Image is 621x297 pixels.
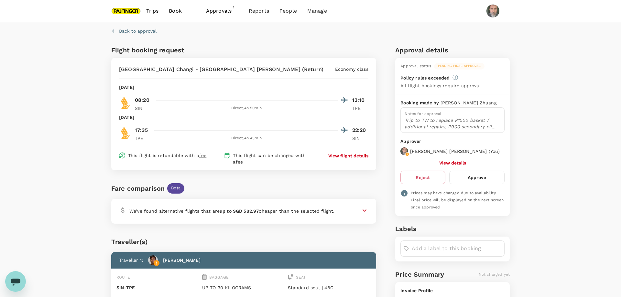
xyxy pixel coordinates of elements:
[135,126,148,134] p: 17:35
[411,191,504,209] span: Prices may have changed due to availability. Final price will be displayed on the next screen onc...
[400,171,445,184] button: Reject
[202,284,285,291] p: UP TO 30 KILOGRAMS
[202,274,207,280] img: baggage-icon
[167,185,184,191] span: Beta
[233,152,316,165] p: This flight can be changed with a
[328,153,368,159] button: View flight details
[441,100,496,106] p: [PERSON_NAME] Zhuang
[335,66,368,72] p: Economy class
[288,274,293,280] img: seat-icon
[111,183,165,194] div: Fare comparison
[400,147,408,155] img: avatar-664c628ac671f.jpeg
[231,4,237,10] span: 1
[352,96,368,104] p: 13:10
[400,63,431,69] div: Approval status
[352,135,368,142] p: SIN
[307,7,327,15] span: Manage
[296,275,306,280] span: Seat
[111,28,157,34] button: Back to approval
[400,75,450,81] p: Policy rules exceeded
[400,287,505,294] p: Invoice Profile
[479,272,510,277] span: Not charged yet
[434,64,485,68] span: Pending final approval
[288,284,371,291] p: Standard seat | 48C
[135,135,151,142] p: TPE
[119,126,132,139] img: SQ
[400,138,505,145] p: Approver
[486,5,499,17] img: Herbert Kröll
[119,114,134,121] p: [DATE]
[128,152,206,159] p: This flight is refundable with a
[119,84,134,90] p: [DATE]
[111,4,141,18] img: Palfinger Asia Pacific Pte Ltd
[439,160,466,165] button: View details
[119,257,143,263] p: Traveller 1 :
[148,255,158,265] img: avatar-66569c595f6f1.png
[135,96,149,104] p: 08:20
[400,100,440,106] p: Booking made by
[405,111,441,116] span: Notes for approval
[352,126,368,134] p: 22:20
[249,7,269,15] span: Reports
[119,66,323,73] p: [GEOGRAPHIC_DATA] Changi - [GEOGRAPHIC_DATA] [PERSON_NAME] (Return)
[5,271,26,292] iframe: Schaltfläche zum Öffnen des Messaging-Fensters
[169,7,182,15] span: Book
[352,105,368,111] p: TPE
[206,7,238,15] span: Approvals
[209,275,229,280] span: Baggage
[279,7,297,15] span: People
[155,105,338,111] div: Direct , 4h 50min
[119,96,132,109] img: SQ
[111,237,376,247] div: Traveller(s)
[146,7,159,15] span: Trips
[119,28,157,34] p: Back to approval
[111,45,242,55] h6: Flight booking request
[163,257,201,263] p: [PERSON_NAME]
[412,243,502,254] input: Add a label to this booking
[135,105,151,111] p: SIN
[449,171,505,184] button: Approve
[395,45,510,55] h6: Approval details
[116,284,200,291] p: SIN - TPE
[155,135,338,142] div: Direct , 4h 45min
[129,208,334,214] p: We’ve found alternative flights that are cheaper than the selected flight.
[220,208,259,214] b: up to SGD 582.97
[116,275,130,280] span: Route
[395,224,510,234] h6: Labels
[405,117,500,130] p: Trip to TW to replace P1000 basket / additional repairs, P900 secondary oil cooler retrofit / ser...
[199,153,206,158] span: fee
[410,148,500,154] p: [PERSON_NAME] [PERSON_NAME] ( You )
[400,82,480,89] p: All flight bookings require approval
[395,269,444,280] h6: Price Summary
[236,159,243,164] span: fee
